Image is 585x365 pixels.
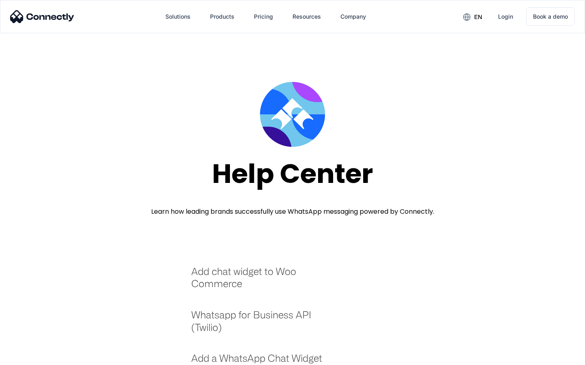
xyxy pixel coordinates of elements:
[247,7,279,26] a: Pricing
[204,7,241,26] div: Products
[340,11,366,22] div: Company
[334,7,373,26] div: Company
[498,11,513,22] div: Login
[212,159,373,189] div: Help Center
[165,11,191,22] div: Solutions
[159,7,197,26] div: Solutions
[474,11,482,23] div: en
[210,11,234,22] div: Products
[191,265,333,298] a: Add chat widget to Woo Commerce
[151,207,434,217] div: Learn how leading brands successfully use WhatsApp messaging powered by Connectly.
[286,7,327,26] div: Resources
[191,309,333,341] a: Whatsapp for Business API (Twilio)
[10,10,74,23] img: Connectly Logo
[292,11,321,22] div: Resources
[526,7,575,26] a: Book a demo
[16,351,49,362] ul: Language list
[492,7,520,26] a: Login
[457,11,488,23] div: en
[8,351,49,362] aside: Language selected: English
[254,11,273,22] div: Pricing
